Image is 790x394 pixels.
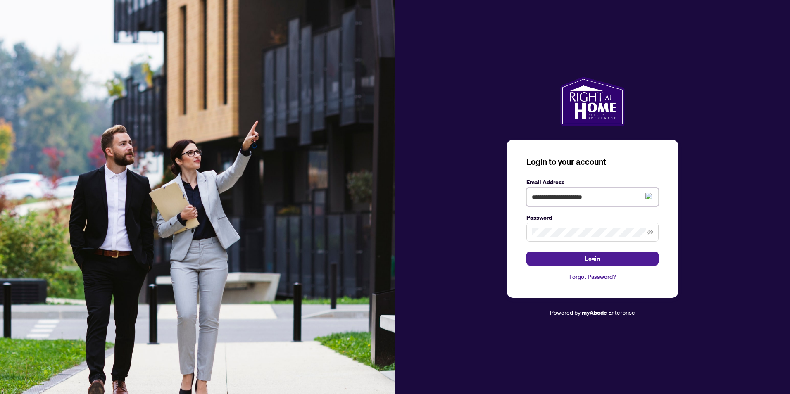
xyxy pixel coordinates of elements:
[645,192,654,202] img: npw-badge-icon-locked.svg
[608,309,635,316] span: Enterprise
[550,309,581,316] span: Powered by
[585,252,600,265] span: Login
[526,252,659,266] button: Login
[636,229,642,236] img: npw-badge-icon-locked.svg
[582,308,607,317] a: myAbode
[526,213,659,222] label: Password
[560,77,624,126] img: ma-logo
[647,229,653,235] span: eye-invisible
[526,156,659,168] h3: Login to your account
[526,178,659,187] label: Email Address
[526,272,659,281] a: Forgot Password?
